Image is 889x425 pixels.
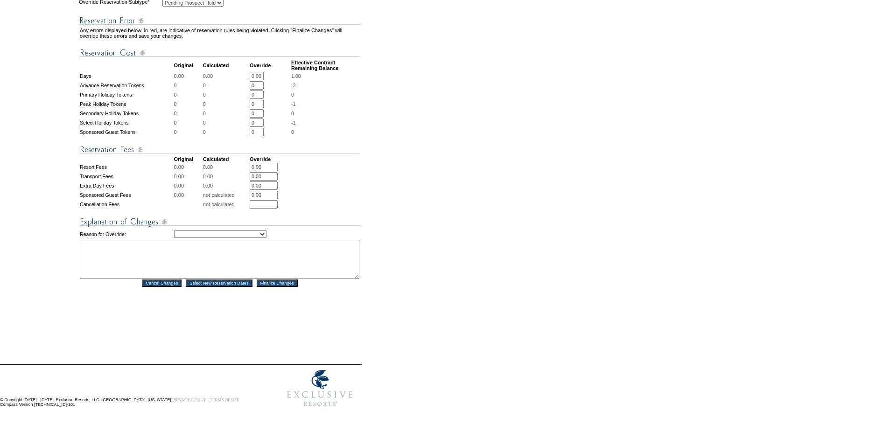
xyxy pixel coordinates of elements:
[210,397,239,402] a: TERMS OF USE
[203,191,249,199] td: not calculated
[80,181,173,190] td: Extra Day Fees
[291,92,294,98] span: 0
[80,144,360,155] img: Reservation Fees
[291,111,294,116] span: 0
[174,91,202,99] td: 0
[80,200,173,209] td: Cancellation Fees
[203,118,249,127] td: 0
[142,279,182,287] input: Cancel Changes
[80,216,360,228] img: Explanation of Changes
[80,15,360,27] img: Reservation Errors
[203,156,249,162] td: Calculated
[174,118,202,127] td: 0
[291,101,295,107] span: -1
[174,60,202,71] td: Original
[174,72,202,80] td: 0.00
[203,200,249,209] td: not calculated
[80,172,173,181] td: Transport Fees
[174,181,202,190] td: 0.00
[174,156,202,162] td: Original
[291,60,360,71] td: Effective Contract Remaining Balance
[291,120,295,125] span: -1
[174,81,202,90] td: 0
[203,172,249,181] td: 0.00
[174,191,202,199] td: 0.00
[80,229,173,240] td: Reason for Override:
[203,128,249,136] td: 0
[80,109,173,118] td: Secondary Holiday Tokens
[186,279,252,287] input: Select New Reservation Dates
[80,28,360,39] td: Any errors displayed below, in red, are indicative of reservation rules being violated. Clicking ...
[250,156,290,162] td: Override
[174,100,202,108] td: 0
[172,397,206,402] a: PRIVACY POLICY
[203,60,249,71] td: Calculated
[257,279,298,287] input: Finalize Changes
[174,128,202,136] td: 0
[291,73,301,79] span: 1.00
[203,163,249,171] td: 0.00
[80,118,173,127] td: Select Holiday Tokens
[80,91,173,99] td: Primary Holiday Tokens
[174,163,202,171] td: 0.00
[174,109,202,118] td: 0
[80,100,173,108] td: Peak Holiday Tokens
[203,72,249,80] td: 0.00
[250,60,290,71] td: Override
[80,163,173,171] td: Resort Fees
[203,100,249,108] td: 0
[80,72,173,80] td: Days
[203,81,249,90] td: 0
[80,128,173,136] td: Sponsored Guest Tokens
[174,172,202,181] td: 0.00
[291,129,294,135] span: 0
[80,191,173,199] td: Sponsored Guest Fees
[203,181,249,190] td: 0.00
[203,91,249,99] td: 0
[80,81,173,90] td: Advance Reservation Tokens
[203,109,249,118] td: 0
[80,47,360,59] img: Reservation Cost
[291,83,295,88] span: -3
[278,365,362,411] img: Exclusive Resorts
